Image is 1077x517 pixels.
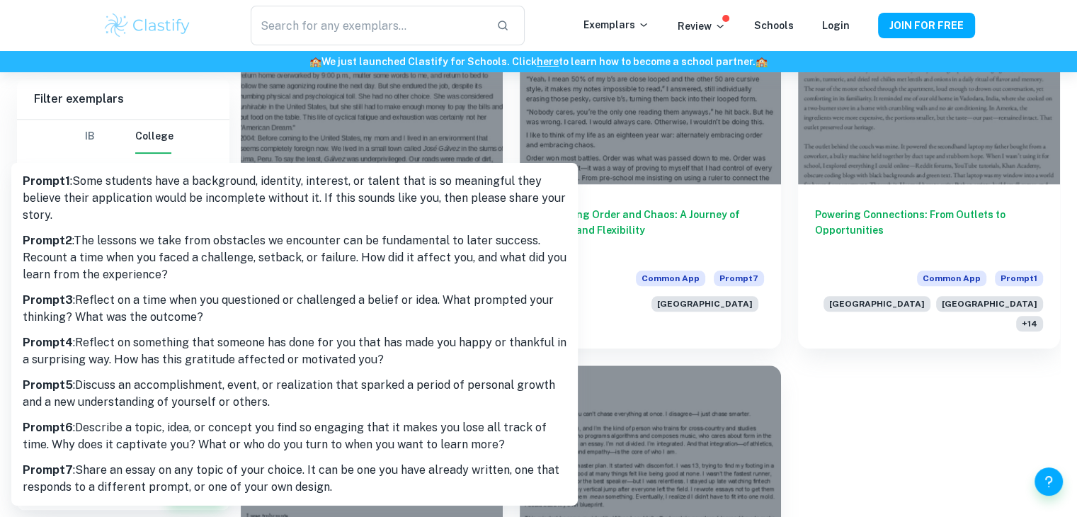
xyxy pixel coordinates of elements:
[23,232,566,283] p: : The lessons we take from obstacles we encounter can be fundamental to later success. Recount a ...
[23,378,73,392] b: Prompt 5
[23,292,566,326] p: : Reflect on a time when you questioned or challenged a belief or idea. What prompted your thinki...
[23,174,70,188] b: Prompt 1
[23,463,73,477] b: Prompt 7
[23,421,73,434] b: Prompt 6
[23,462,566,496] p: : Share an essay on any topic of your choice. It can be one you have already written, one that re...
[23,234,72,247] b: Prompt 2
[23,377,566,411] p: : Discuss an accomplishment, event, or realization that sparked a period of personal growth and a...
[23,293,73,307] b: Prompt 3
[23,419,566,453] p: : Describe a topic, idea, or concept you find so engaging that it makes you lose all track of tim...
[23,173,566,224] p: : Some students have a background, identity, interest, or talent that is so meaningful they belie...
[23,336,73,349] b: Prompt 4
[23,334,566,368] p: : Reflect on something that someone has done for you that has made you happy or thankful in a sur...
